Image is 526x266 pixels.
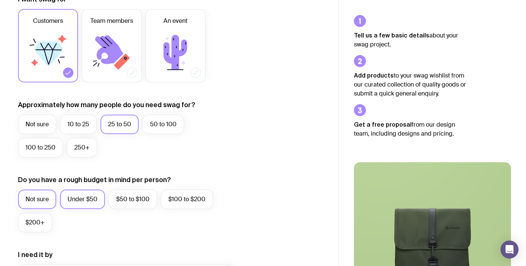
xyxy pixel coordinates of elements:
[18,213,52,232] label: $200+
[90,16,133,25] span: Team members
[354,120,466,138] p: from our design team, including designs and pricing.
[60,190,105,209] label: Under $50
[67,138,97,157] label: 250+
[354,72,394,79] strong: Add products
[60,115,97,134] label: 10 to 25
[33,16,63,25] span: Customers
[354,71,466,98] p: to your swag wishlist from our curated collection of quality goods or submit a quick general enqu...
[501,241,519,259] div: Open Intercom Messenger
[18,115,56,134] label: Not sure
[18,138,63,157] label: 100 to 250
[18,190,56,209] label: Not sure
[354,32,429,39] strong: Tell us a few basic details
[109,190,157,209] label: $50 to $100
[354,121,412,128] strong: Get a free proposal
[161,190,213,209] label: $100 to $200
[142,115,184,134] label: 50 to 100
[18,250,52,259] label: I need it by
[18,175,171,184] label: Do you have a rough budget in mind per person?
[100,115,139,134] label: 25 to 50
[18,100,195,109] label: Approximately how many people do you need swag for?
[354,31,466,49] p: about your swag project.
[163,16,187,25] span: An event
